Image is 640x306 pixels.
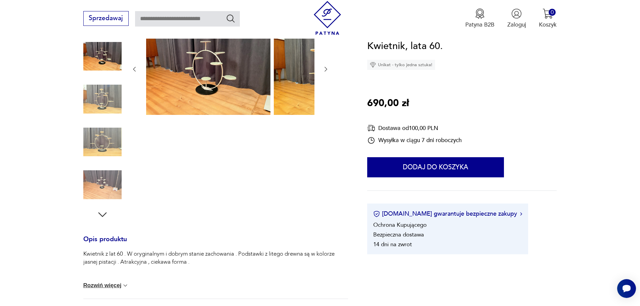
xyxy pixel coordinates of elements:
img: Ikona strzałki w prawo [520,212,522,216]
button: Szukaj [226,13,236,23]
button: [DOMAIN_NAME] gwarantuje bezpieczne zakupy [373,210,522,218]
h1: Kwietnik, lata 60. [367,39,443,54]
button: Zaloguj [507,8,526,29]
h3: Opis produktu [83,237,348,250]
button: Patyna B2B [465,8,495,29]
img: Zdjęcie produktu Kwietnik, lata 60. [83,123,122,161]
iframe: Smartsupp widget button [617,279,636,298]
p: Kwietnik z lat 60 . W oryginalnym i dobrym stanie zachowania . Podstawki z litego drewna są w kol... [83,250,348,266]
li: 14 dni na zwrot [373,241,412,249]
div: Unikat - tylko jedna sztuka! [367,60,435,70]
p: Patyna B2B [465,21,495,29]
img: Zdjęcie produktu Kwietnik, lata 60. [83,80,122,118]
img: Zdjęcie produktu Kwietnik, lata 60. [274,22,398,115]
img: Ikonka użytkownika [511,8,522,19]
div: Wysyłka w ciągu 7 dni roboczych [367,136,462,144]
p: 690,00 zł [367,96,409,111]
li: Bezpieczna dostawa [373,231,424,239]
button: 0Koszyk [539,8,557,29]
img: Ikona dostawy [367,124,375,132]
button: Sprzedawaj [83,11,129,26]
p: Zaloguj [507,21,526,29]
p: Koszyk [539,21,557,29]
img: Ikona medalu [475,8,485,19]
img: Zdjęcie produktu Kwietnik, lata 60. [146,22,270,115]
img: Ikona koszyka [543,8,553,19]
div: 0 [549,9,556,16]
li: Ochrona Kupującego [373,221,427,229]
button: Rozwiń więcej [83,282,129,289]
img: chevron down [122,282,129,289]
div: Dostawa od 100,00 PLN [367,124,462,132]
button: Dodaj do koszyka [367,158,504,178]
img: Zdjęcie produktu Kwietnik, lata 60. [83,37,122,76]
a: Ikona medaluPatyna B2B [465,8,495,29]
img: Patyna - sklep z meblami i dekoracjami vintage [310,1,344,35]
img: Ikona certyfikatu [373,211,380,217]
img: Zdjęcie produktu Kwietnik, lata 60. [83,166,122,204]
img: Ikona diamentu [370,62,376,68]
a: Sprzedawaj [83,16,129,21]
